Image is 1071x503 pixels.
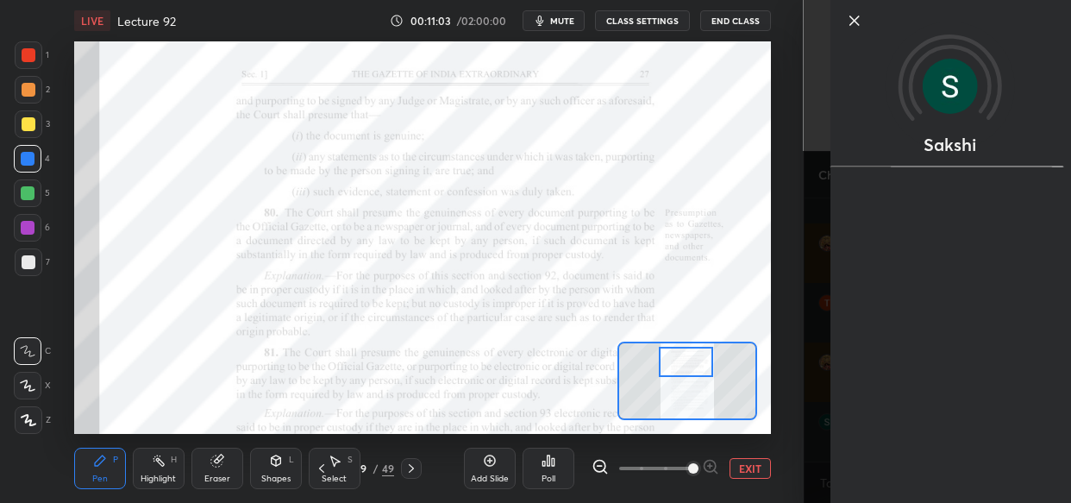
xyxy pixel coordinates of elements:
div: Shapes [261,475,291,483]
div: Add Slide [471,475,509,483]
div: 6 [14,214,50,242]
div: Poll [542,475,555,483]
button: EXIT [730,458,771,479]
div: C [14,337,51,365]
p: Sakshi [924,138,976,152]
h4: Lecture 92 [117,13,176,29]
div: / [373,463,379,474]
div: 5 [14,179,50,207]
div: 7 [15,248,50,276]
div: 3 [15,110,50,138]
img: 3 [923,59,978,114]
div: H [171,456,177,464]
div: X [14,372,51,399]
div: 49 [382,461,394,476]
div: S [348,456,353,464]
div: Highlight [141,475,176,483]
div: Eraser [204,475,230,483]
div: 29 [353,463,370,474]
div: LIVE [74,10,110,31]
button: End Class [700,10,771,31]
div: 1 [15,41,49,69]
div: 4 [14,145,50,173]
button: mute [523,10,585,31]
div: Pen [92,475,108,483]
div: animation [830,153,1070,171]
div: Select [322,475,347,483]
div: P [113,456,118,464]
div: 2 [15,76,50,104]
div: Z [15,406,51,434]
div: L [289,456,294,464]
button: CLASS SETTINGS [595,10,690,31]
span: mute [550,15,574,27]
